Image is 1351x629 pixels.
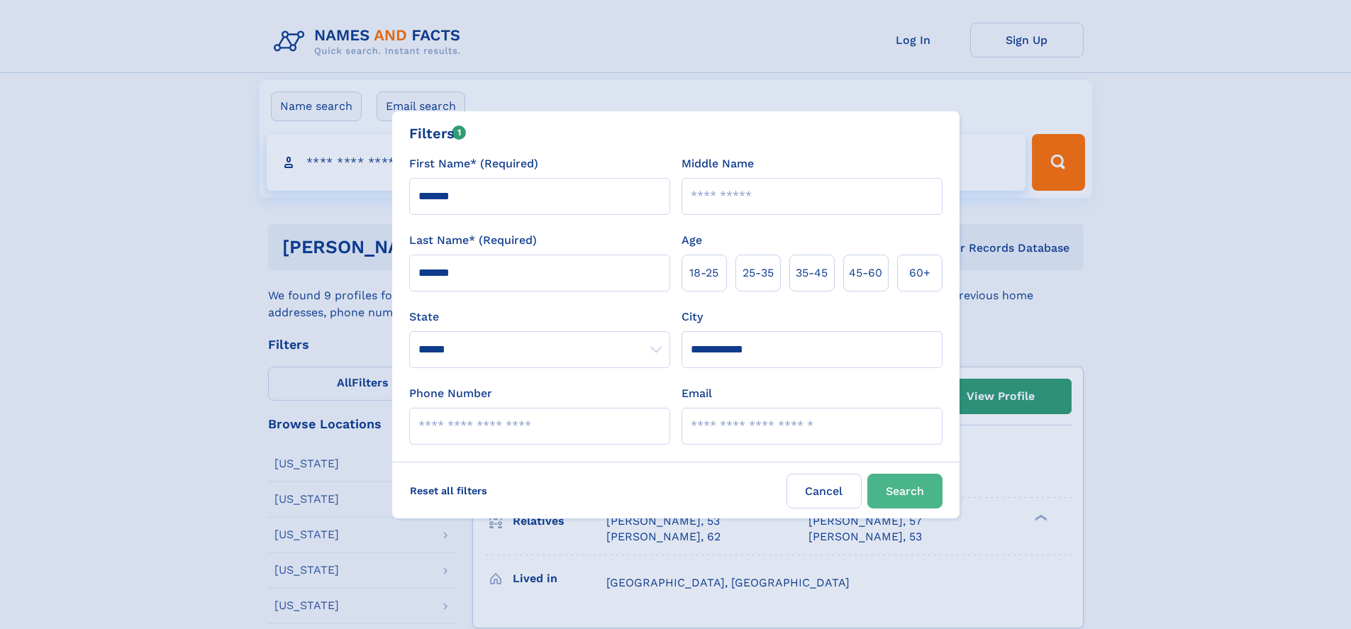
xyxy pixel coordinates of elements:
span: 60+ [909,265,930,282]
label: Middle Name [682,155,754,172]
span: 18‑25 [689,265,718,282]
span: 45‑60 [849,265,882,282]
button: Search [867,474,943,508]
label: First Name* (Required) [409,155,538,172]
label: Age [682,232,702,249]
label: Email [682,385,712,402]
div: Filters [409,123,467,144]
label: State [409,308,670,325]
label: Last Name* (Required) [409,232,537,249]
span: 35‑45 [796,265,828,282]
label: Cancel [786,474,862,508]
label: Phone Number [409,385,492,402]
label: Reset all filters [401,474,496,508]
label: City [682,308,703,325]
span: 25‑35 [743,265,774,282]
